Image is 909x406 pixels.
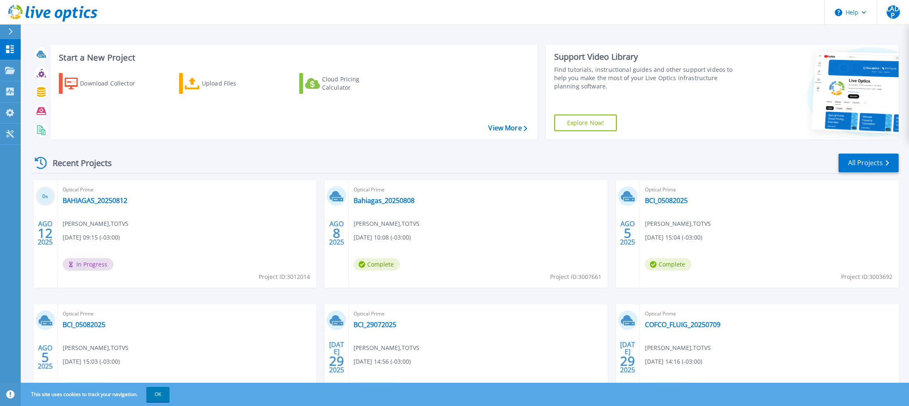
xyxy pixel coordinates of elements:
[645,309,894,318] span: Optical Prime
[841,272,892,281] span: Project ID: 3003692
[329,357,344,364] span: 29
[620,357,635,364] span: 29
[45,194,48,199] span: %
[645,258,691,271] span: Complete
[41,354,49,361] span: 5
[329,342,344,372] div: [DATE] 2025
[645,343,711,352] span: [PERSON_NAME] , TOTVS
[63,343,128,352] span: [PERSON_NAME] , TOTVS
[645,357,702,366] span: [DATE] 14:16 (-03:00)
[620,342,635,372] div: [DATE] 2025
[645,219,711,228] span: [PERSON_NAME] , TOTVS
[354,357,411,366] span: [DATE] 14:56 (-03:00)
[63,196,127,205] a: BAHIAGAS_20250812
[554,51,735,62] div: Support Video Library
[59,73,151,94] a: Download Collector
[37,218,53,248] div: AGO 2025
[299,73,392,94] a: Cloud Pricing Calculator
[645,320,720,329] a: COFCO_FLUIG_20250709
[620,218,635,248] div: AGO 2025
[329,218,344,248] div: AGO 2025
[645,196,688,205] a: BCI_05082025
[554,115,617,131] a: Explore Now!
[333,230,340,237] span: 8
[554,66,735,90] div: Find tutorials, instructional guides and other support videos to help you make the most of your L...
[202,75,268,92] div: Upload Files
[63,185,311,194] span: Optical Prime
[259,272,310,281] span: Project ID: 3012014
[354,185,602,194] span: Optical Prime
[354,320,396,329] a: BCI_29072025
[179,73,271,94] a: Upload Files
[63,233,120,242] span: [DATE] 09:15 (-03:00)
[354,219,419,228] span: [PERSON_NAME] , TOTVS
[354,343,419,352] span: [PERSON_NAME] , TOTVS
[23,387,170,402] span: This site uses cookies to track your navigation.
[645,185,894,194] span: Optical Prime
[354,309,602,318] span: Optical Prime
[146,387,170,402] button: OK
[32,153,123,173] div: Recent Projects
[80,75,146,92] div: Download Collector
[38,230,53,237] span: 12
[63,309,311,318] span: Optical Prime
[488,124,527,132] a: View More
[63,357,120,366] span: [DATE] 15:03 (-03:00)
[354,196,415,205] a: Bahiagas_20250808
[63,320,105,329] a: BCI_05082025
[322,75,388,92] div: Cloud Pricing Calculator
[645,233,702,242] span: [DATE] 15:04 (-03:00)
[550,272,601,281] span: Project ID: 3007661
[63,258,114,271] span: In Progress
[354,258,400,271] span: Complete
[624,230,631,237] span: 5
[354,233,411,242] span: [DATE] 10:08 (-03:00)
[37,342,53,372] div: AGO 2025
[839,154,899,172] a: All Projects
[63,219,128,228] span: [PERSON_NAME] , TOTVS
[887,5,900,19] span: LADP
[59,53,527,62] h3: Start a New Project
[36,192,55,201] h3: 0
